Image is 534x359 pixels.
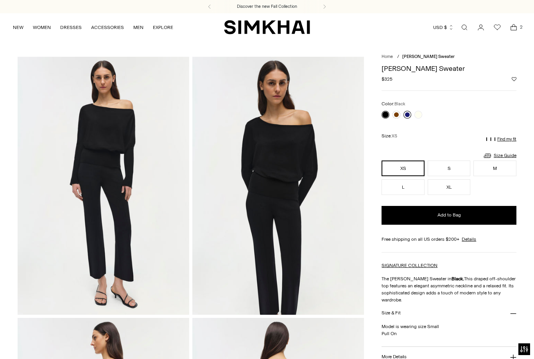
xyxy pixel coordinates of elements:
[392,133,397,139] span: XS
[462,236,476,243] a: Details
[13,19,23,36] a: NEW
[382,161,425,176] button: XS
[397,54,399,60] div: /
[382,303,516,323] button: Size & Fit
[402,54,455,59] span: [PERSON_NAME] Sweater
[382,54,516,60] nav: breadcrumbs
[382,310,400,316] h3: Size & Fit
[382,76,392,83] span: $325
[506,20,521,35] a: Open cart modal
[382,54,393,59] a: Home
[153,19,173,36] a: EXPLORE
[382,132,397,140] label: Size:
[394,101,405,106] span: Black
[382,236,516,243] div: Free shipping on all US orders $200+
[428,179,471,195] button: XL
[518,23,525,31] span: 2
[192,57,364,315] img: Lavina Sweater
[382,206,516,225] button: Add to Bag
[60,19,82,36] a: DRESSES
[237,4,297,10] a: Discover the new Fall Collection
[133,19,143,36] a: MEN
[91,19,124,36] a: ACCESSORIES
[382,263,437,268] a: SIGNATURE COLLECTION
[382,275,516,303] p: The [PERSON_NAME] Sweater in This draped off-shoulder top features an elegant asymmetric neckline...
[437,212,461,218] span: Add to Bag
[18,57,189,315] img: Lavina Sweater
[473,20,489,35] a: Go to the account page
[433,19,454,36] button: USD $
[6,329,79,353] iframe: Sign Up via Text for Offers
[382,179,425,195] button: L
[452,276,464,281] strong: Black.
[457,20,472,35] a: Open search modal
[483,151,516,161] a: Size Guide
[382,323,516,337] p: Model is wearing size Small Pull On
[382,100,405,108] label: Color:
[33,19,51,36] a: WOMEN
[489,20,505,35] a: Wishlist
[224,20,310,35] a: SIMKHAI
[382,65,516,72] h1: [PERSON_NAME] Sweater
[428,161,471,176] button: S
[512,77,516,81] button: Add to Wishlist
[473,161,516,176] button: M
